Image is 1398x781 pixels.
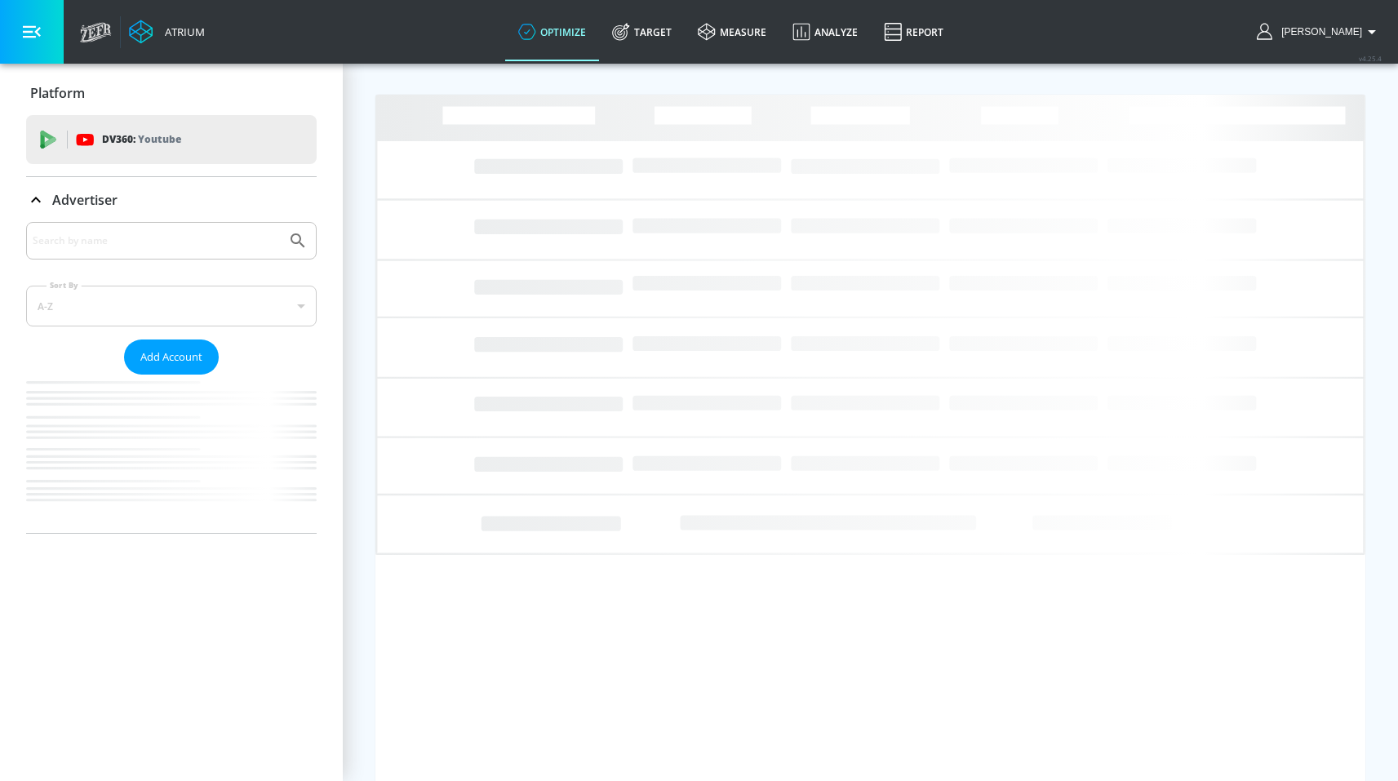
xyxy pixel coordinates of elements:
[158,24,205,39] div: Atrium
[779,2,871,61] a: Analyze
[1257,22,1382,42] button: [PERSON_NAME]
[30,84,85,102] p: Platform
[1359,54,1382,63] span: v 4.25.4
[138,131,181,148] p: Youtube
[33,230,280,251] input: Search by name
[26,177,317,223] div: Advertiser
[47,280,82,291] label: Sort By
[505,2,599,61] a: optimize
[685,2,779,61] a: measure
[102,131,181,149] p: DV360:
[26,70,317,116] div: Platform
[26,375,317,533] nav: list of Advertiser
[26,115,317,164] div: DV360: Youtube
[599,2,685,61] a: Target
[1275,26,1362,38] span: login as: uyen.hoang@zefr.com
[26,222,317,533] div: Advertiser
[871,2,956,61] a: Report
[129,20,205,44] a: Atrium
[52,191,118,209] p: Advertiser
[140,348,202,366] span: Add Account
[26,286,317,326] div: A-Z
[124,339,219,375] button: Add Account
